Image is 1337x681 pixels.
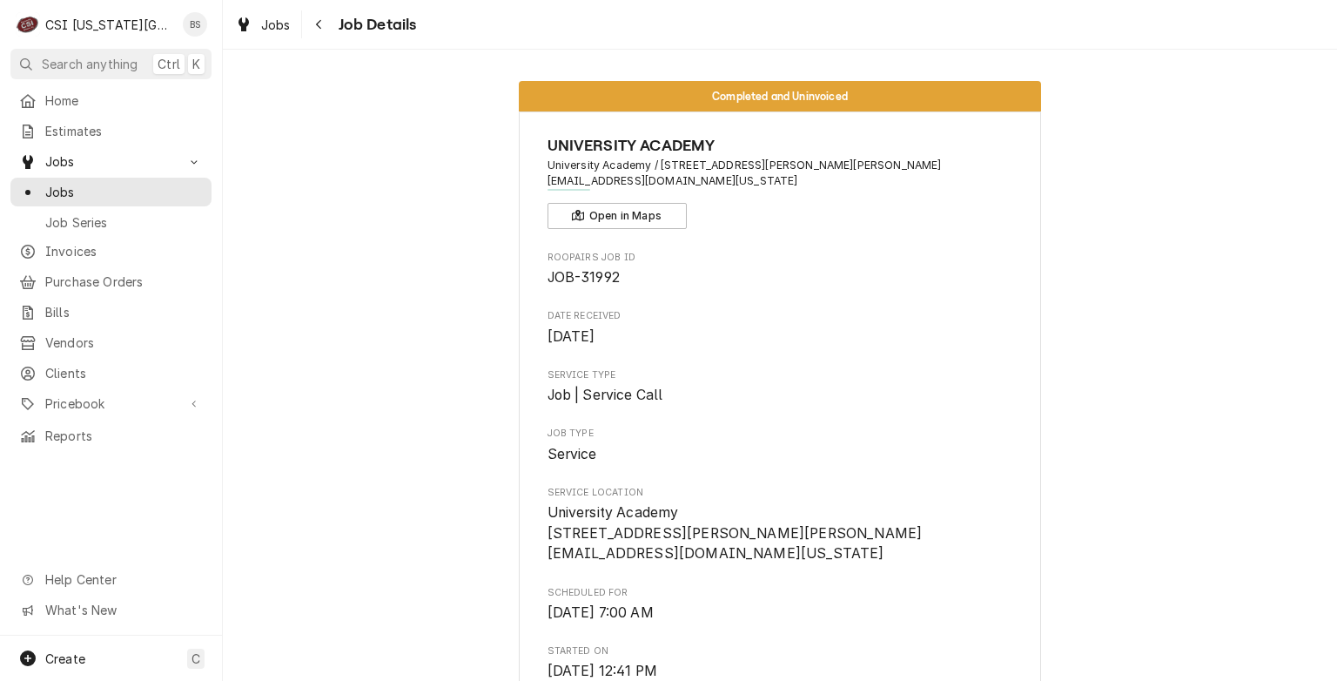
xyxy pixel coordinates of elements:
[548,427,1013,464] div: Job Type
[548,427,1013,441] span: Job Type
[548,446,597,462] span: Service
[45,394,177,413] span: Pricebook
[548,368,1013,382] span: Service Type
[10,389,212,418] a: Go to Pricebook
[45,364,203,382] span: Clients
[10,49,212,79] button: Search anythingCtrlK
[10,147,212,176] a: Go to Jobs
[10,237,212,266] a: Invoices
[45,183,203,201] span: Jobs
[548,644,1013,658] span: Started On
[548,603,1013,624] span: Scheduled For
[45,152,177,171] span: Jobs
[10,421,212,450] a: Reports
[10,267,212,296] a: Purchase Orders
[10,328,212,357] a: Vendors
[548,267,1013,288] span: Roopairs Job ID
[548,251,1013,265] span: Roopairs Job ID
[548,368,1013,406] div: Service Type
[333,13,417,37] span: Job Details
[548,387,663,403] span: Job | Service Call
[45,213,203,232] span: Job Series
[548,309,1013,323] span: Date Received
[45,651,85,666] span: Create
[548,309,1013,347] div: Date Received
[45,242,203,260] span: Invoices
[10,117,212,145] a: Estimates
[548,444,1013,465] span: Job Type
[10,178,212,206] a: Jobs
[45,570,201,589] span: Help Center
[45,334,203,352] span: Vendors
[45,16,173,34] div: CSI [US_STATE][GEOGRAPHIC_DATA]
[548,134,1013,158] span: Name
[45,601,201,619] span: What's New
[45,273,203,291] span: Purchase Orders
[712,91,848,102] span: Completed and Uninvoiced
[548,327,1013,347] span: Date Received
[10,359,212,388] a: Clients
[10,596,212,624] a: Go to What's New
[548,134,1013,229] div: Client Information
[158,55,180,73] span: Ctrl
[548,158,1013,190] span: Address
[548,269,620,286] span: JOB-31992
[228,10,298,39] a: Jobs
[548,663,657,679] span: [DATE] 12:41 PM
[42,55,138,73] span: Search anything
[45,303,203,321] span: Bills
[548,385,1013,406] span: Service Type
[45,122,203,140] span: Estimates
[192,55,200,73] span: K
[45,91,203,110] span: Home
[548,586,1013,600] span: Scheduled For
[306,10,333,38] button: Navigate back
[519,81,1041,111] div: Status
[548,251,1013,288] div: Roopairs Job ID
[191,650,200,668] span: C
[548,486,1013,500] span: Service Location
[10,565,212,594] a: Go to Help Center
[548,328,595,345] span: [DATE]
[10,298,212,327] a: Bills
[548,604,654,621] span: [DATE] 7:00 AM
[261,16,291,34] span: Jobs
[183,12,207,37] div: BS
[16,12,40,37] div: CSI Kansas City's Avatar
[16,12,40,37] div: C
[548,502,1013,564] span: Service Location
[548,586,1013,624] div: Scheduled For
[183,12,207,37] div: Brent Seaba's Avatar
[548,486,1013,564] div: Service Location
[10,208,212,237] a: Job Series
[548,504,923,562] span: University Academy [STREET_ADDRESS][PERSON_NAME][PERSON_NAME][EMAIL_ADDRESS][DOMAIN_NAME][US_STATE]
[10,86,212,115] a: Home
[45,427,203,445] span: Reports
[548,203,687,229] button: Open in Maps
